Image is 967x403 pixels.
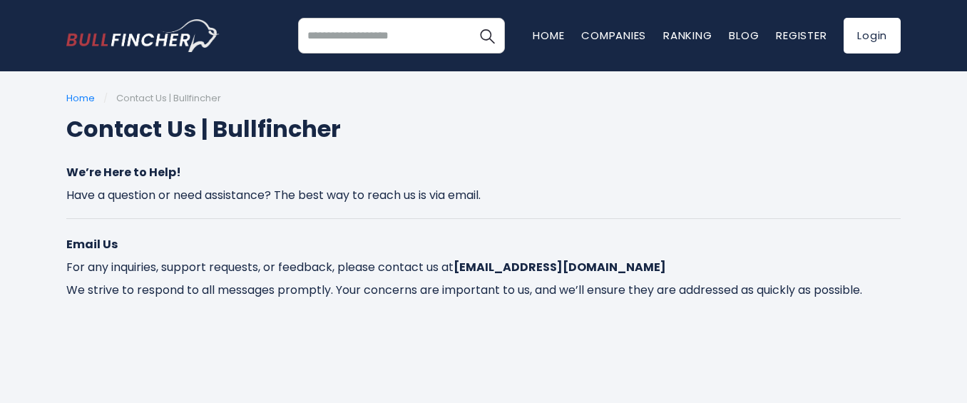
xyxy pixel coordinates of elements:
[66,233,901,302] p: For any inquiries, support requests, or feedback, please contact us at We strive to respond to al...
[116,91,221,105] span: Contact Us | Bullfincher
[663,28,712,43] a: Ranking
[66,19,220,52] img: bullfincher logo
[533,28,564,43] a: Home
[454,259,666,275] strong: [EMAIL_ADDRESS][DOMAIN_NAME]
[66,91,95,105] a: Home
[66,236,118,252] strong: Email Us
[66,164,181,180] strong: We’re Here to Help!
[776,28,827,43] a: Register
[581,28,646,43] a: Companies
[66,19,220,52] a: Go to homepage
[66,93,901,105] ul: /
[469,18,505,53] button: Search
[729,28,759,43] a: Blog
[844,18,901,53] a: Login
[66,161,901,207] p: Have a question or need assistance? The best way to reach us is via email.
[66,112,901,146] h1: Contact Us | Bullfincher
